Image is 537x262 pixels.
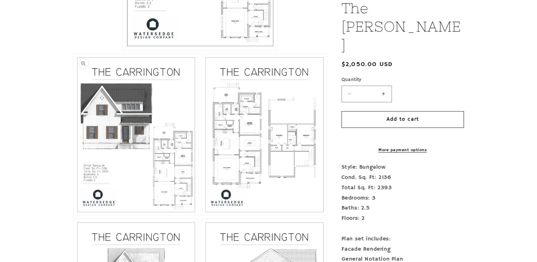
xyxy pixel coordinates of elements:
div: Facade Rendering [341,244,464,254]
a: More payment options [341,147,464,153]
div: Plan set includes: [341,234,464,244]
button: Add to cart [341,111,464,127]
label: Quantity [341,76,464,83]
span: $2,050.00 USD [341,60,393,69]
